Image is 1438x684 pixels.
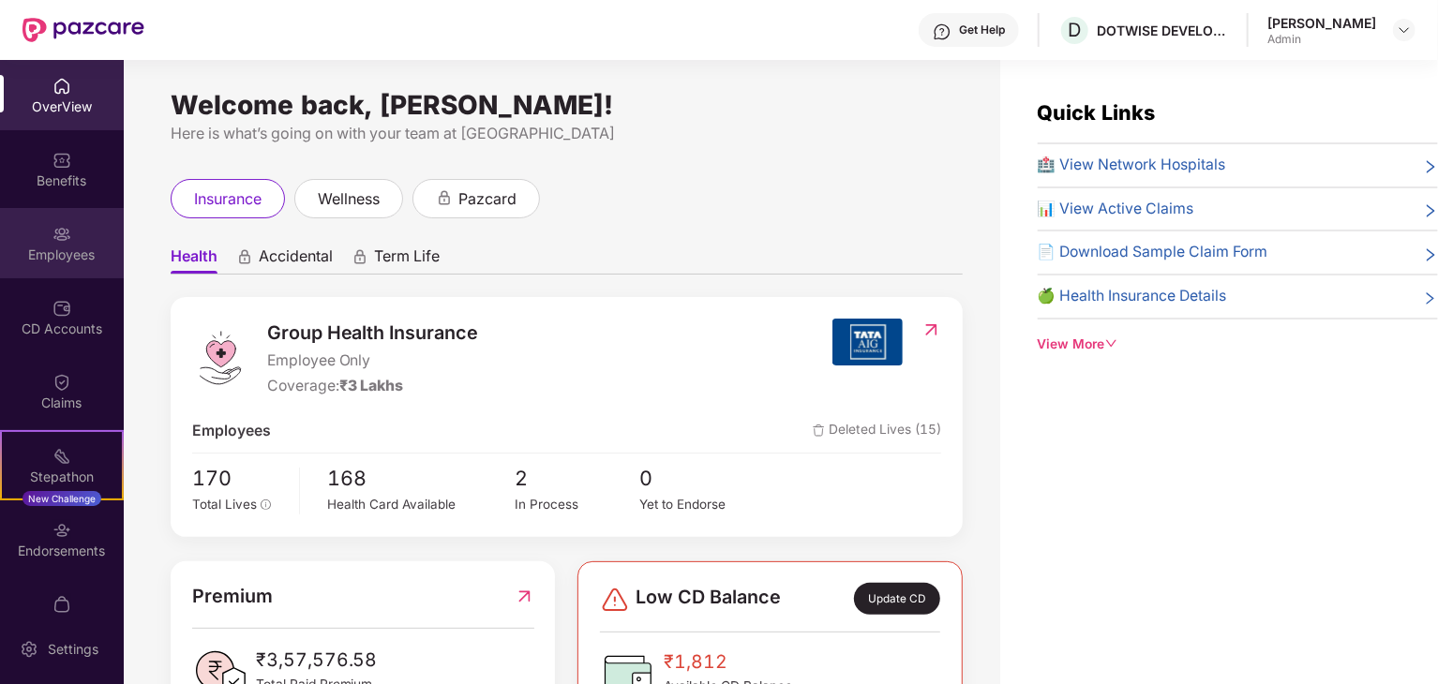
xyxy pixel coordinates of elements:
div: Stepathon [2,468,122,486]
div: Here is what’s going on with your team at [GEOGRAPHIC_DATA] [171,122,963,145]
span: Accidental [259,246,333,274]
span: 2 [515,463,639,495]
span: ₹3 Lakhs [339,377,404,394]
img: insurerIcon [832,319,903,365]
span: 168 [328,463,516,495]
img: svg+xml;base64,PHN2ZyBpZD0iQ0RfQWNjb3VudHMiIGRhdGEtbmFtZT0iQ0QgQWNjb3VudHMiIHhtbG5zPSJodHRwOi8vd3... [52,299,71,318]
div: Admin [1267,32,1376,47]
span: 🍏 Health Insurance Details [1038,285,1227,308]
img: svg+xml;base64,PHN2ZyBpZD0iRW5kb3JzZW1lbnRzIiB4bWxucz0iaHR0cDovL3d3dy53My5vcmcvMjAwMC9zdmciIHdpZH... [52,521,71,540]
div: [PERSON_NAME] [1267,14,1376,32]
span: ₹1,812 [664,647,792,677]
span: 0 [640,463,765,495]
img: svg+xml;base64,PHN2ZyBpZD0iQmVuZWZpdHMiIHhtbG5zPSJodHRwOi8vd3d3LnczLm9yZy8yMDAwL3N2ZyIgd2lkdGg9Ij... [52,151,71,170]
div: DOTWISE DEVELOPMENT AND CREATIVE PRIVATE LIMITED [1097,22,1228,39]
div: New Challenge [22,491,101,506]
span: ₹3,57,576.58 [256,646,378,675]
img: svg+xml;base64,PHN2ZyBpZD0iU2V0dGluZy0yMHgyMCIgeG1sbnM9Imh0dHA6Ly93d3cudzMub3JnLzIwMDAvc3ZnIiB3aW... [20,640,38,659]
span: right [1423,157,1438,177]
img: RedirectIcon [515,582,534,611]
span: Term Life [374,246,440,274]
img: RedirectIcon [921,320,941,339]
span: right [1423,289,1438,308]
span: insurance [194,187,262,211]
img: deleteIcon [813,424,825,437]
img: svg+xml;base64,PHN2ZyBpZD0iRHJvcGRvd24tMzJ4MzIiIHhtbG5zPSJodHRwOi8vd3d3LnczLm9yZy8yMDAwL3N2ZyIgd2... [1397,22,1412,37]
div: Health Card Available [328,495,516,514]
span: info-circle [261,499,272,511]
img: svg+xml;base64,PHN2ZyBpZD0iTXlfT3JkZXJzIiBkYXRhLW5hbWU9Ik15IE9yZGVycyIgeG1sbnM9Imh0dHA6Ly93d3cudz... [52,595,71,614]
span: Employees [192,420,271,443]
span: wellness [318,187,380,211]
span: Total Lives [192,497,257,512]
span: Group Health Insurance [267,319,479,348]
img: svg+xml;base64,PHN2ZyBpZD0iSG9tZSIgeG1sbnM9Imh0dHA6Ly93d3cudzMub3JnLzIwMDAvc3ZnIiB3aWR0aD0iMjAiIG... [52,77,71,96]
img: svg+xml;base64,PHN2ZyBpZD0iRGFuZ2VyLTMyeDMyIiB4bWxucz0iaHR0cDovL3d3dy53My5vcmcvMjAwMC9zdmciIHdpZH... [600,585,630,615]
div: Settings [42,640,104,659]
img: svg+xml;base64,PHN2ZyBpZD0iRW1wbG95ZWVzIiB4bWxucz0iaHR0cDovL3d3dy53My5vcmcvMjAwMC9zdmciIHdpZHRoPS... [52,225,71,244]
span: 📄 Download Sample Claim Form [1038,241,1268,264]
img: svg+xml;base64,PHN2ZyBpZD0iSGVscC0zMngzMiIgeG1sbnM9Imh0dHA6Ly93d3cudzMub3JnLzIwMDAvc3ZnIiB3aWR0aD... [933,22,951,41]
span: Low CD Balance [636,583,781,615]
span: Quick Links [1038,100,1156,125]
img: logo [192,330,248,386]
div: In Process [515,495,639,514]
span: pazcard [458,187,517,211]
img: svg+xml;base64,PHN2ZyBpZD0iQ2xhaW0iIHhtbG5zPSJodHRwOi8vd3d3LnczLm9yZy8yMDAwL3N2ZyIgd2lkdGg9IjIwIi... [52,373,71,392]
div: Coverage: [267,375,479,398]
div: Welcome back, [PERSON_NAME]! [171,97,963,112]
span: Premium [192,582,273,611]
div: Yet to Endorse [640,495,765,514]
img: New Pazcare Logo [22,18,144,42]
span: right [1423,201,1438,221]
div: Get Help [959,22,1005,37]
span: Employee Only [267,349,479,373]
span: D [1069,19,1082,41]
span: down [1105,337,1118,350]
div: Update CD [854,583,940,615]
img: svg+xml;base64,PHN2ZyB4bWxucz0iaHR0cDovL3d3dy53My5vcmcvMjAwMC9zdmciIHdpZHRoPSIyMSIgaGVpZ2h0PSIyMC... [52,447,71,466]
span: right [1423,245,1438,264]
div: View More [1038,335,1438,355]
span: 170 [192,463,286,495]
span: 🏥 View Network Hospitals [1038,154,1226,177]
span: Health [171,246,217,274]
span: 📊 View Active Claims [1038,198,1194,221]
div: animation [352,248,368,265]
span: Deleted Lives (15) [813,420,941,443]
div: animation [436,189,453,206]
div: animation [236,248,253,265]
